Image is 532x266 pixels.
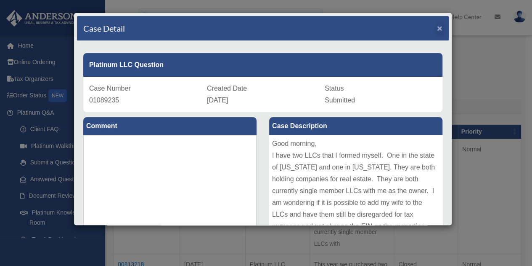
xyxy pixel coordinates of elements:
span: × [437,23,442,33]
label: Comment [83,117,257,135]
span: Submitted [325,97,355,104]
div: Good morning, I have two LLCs that I formed myself. One in the state of [US_STATE] and one in [US... [269,135,442,261]
button: Close [437,24,442,32]
span: 01089235 [89,97,119,104]
label: Case Description [269,117,442,135]
span: Status [325,85,344,92]
span: Case Number [89,85,131,92]
div: Platinum LLC Question [83,53,442,77]
span: Created Date [207,85,247,92]
span: [DATE] [207,97,228,104]
h4: Case Detail [83,22,125,34]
